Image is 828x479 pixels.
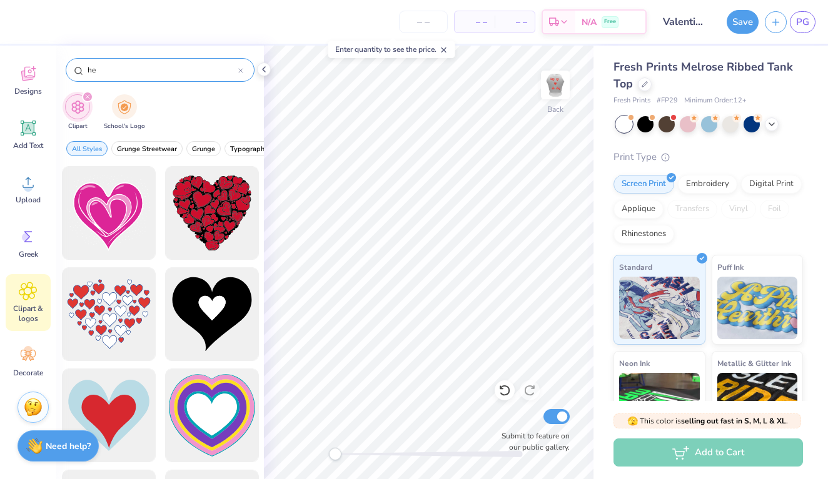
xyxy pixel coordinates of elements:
[547,104,563,115] div: Back
[678,175,737,194] div: Embroidery
[16,195,41,205] span: Upload
[741,175,802,194] div: Digital Print
[717,277,798,339] img: Puff Ink
[543,72,568,97] img: Back
[627,415,788,427] span: This color is .
[8,304,49,323] span: Clipart & logos
[619,373,700,435] img: Neon Ink
[502,16,527,29] span: – –
[65,94,90,131] button: filter button
[104,122,145,131] span: School's Logo
[192,144,215,154] span: Grunge
[495,430,570,453] label: Submit to feature on our public gallery.
[790,11,815,33] a: PG
[667,200,717,219] div: Transfers
[225,141,274,156] button: filter button
[717,357,791,370] span: Metallic & Glitter Ink
[796,15,809,29] span: PG
[582,16,597,29] span: N/A
[613,225,674,244] div: Rhinestones
[717,260,744,274] span: Puff Ink
[118,100,131,114] img: School's Logo Image
[684,96,747,106] span: Minimum Order: 12 +
[760,200,789,219] div: Foil
[117,144,177,154] span: Grunge Streetwear
[14,86,42,96] span: Designs
[329,448,341,460] div: Accessibility label
[613,175,674,194] div: Screen Print
[71,100,85,114] img: Clipart Image
[19,249,38,259] span: Greek
[462,16,487,29] span: – –
[230,144,268,154] span: Typography
[657,96,678,106] span: # FP29
[717,373,798,435] img: Metallic & Glitter Ink
[72,144,102,154] span: All Styles
[65,94,90,131] div: filter for Clipart
[111,141,183,156] button: filter button
[613,200,664,219] div: Applique
[681,416,786,426] strong: selling out fast in S, M, L & XL
[186,141,221,156] button: filter button
[727,10,759,34] button: Save
[68,122,88,131] span: Clipart
[613,96,650,106] span: Fresh Prints
[328,41,455,58] div: Enter quantity to see the price.
[619,277,700,339] img: Standard
[619,357,650,370] span: Neon Ink
[104,94,145,131] button: filter button
[627,415,638,427] span: 🫣
[104,94,145,131] div: filter for School's Logo
[46,440,91,452] strong: Need help?
[619,260,652,274] span: Standard
[721,200,756,219] div: Vinyl
[653,9,714,34] input: Untitled Design
[13,368,43,378] span: Decorate
[613,150,803,164] div: Print Type
[604,17,616,26] span: Free
[399,11,448,33] input: – –
[13,141,43,151] span: Add Text
[86,64,238,76] input: Try "Stars"
[613,59,793,91] span: Fresh Prints Melrose Ribbed Tank Top
[66,141,108,156] button: filter button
